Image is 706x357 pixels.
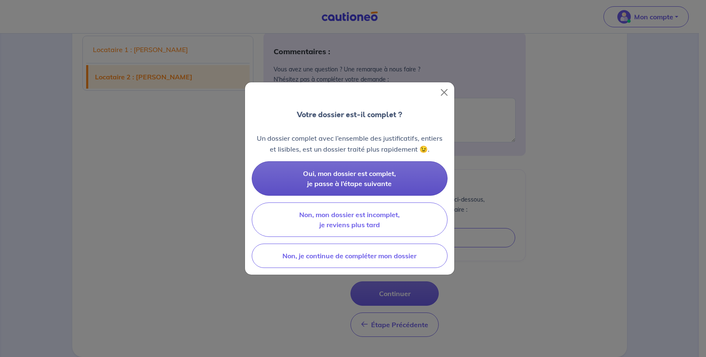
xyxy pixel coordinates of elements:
span: Non, je continue de compléter mon dossier [282,252,416,260]
button: Non, mon dossier est incomplet, je reviens plus tard [252,202,448,237]
p: Un dossier complet avec l’ensemble des justificatifs, entiers et lisibles, est un dossier traité ... [252,133,448,155]
button: Oui, mon dossier est complet, je passe à l’étape suivante [252,161,448,196]
button: Close [437,86,451,99]
p: Votre dossier est-il complet ? [297,109,402,120]
span: Oui, mon dossier est complet, je passe à l’étape suivante [303,169,396,188]
button: Non, je continue de compléter mon dossier [252,244,448,268]
span: Non, mon dossier est incomplet, je reviens plus tard [299,210,400,229]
